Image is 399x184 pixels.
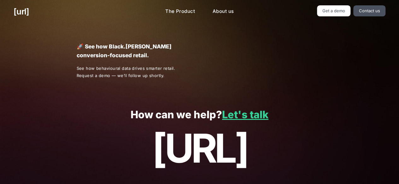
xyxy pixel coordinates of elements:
a: Get a demo [317,5,351,16]
p: 🚀 See how Black.[PERSON_NAME] conversion-focused retail. [76,42,188,60]
p: [URL] [14,126,385,170]
p: See how behavioural data drives smarter retail. Request a demo — we’ll follow up shortly. [76,65,189,79]
a: Let's talk [222,109,268,121]
a: The Product [160,5,200,18]
p: How can we help? [14,109,385,121]
a: Contact us [353,5,385,16]
a: [URL] [14,5,29,18]
a: About us [208,5,239,18]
